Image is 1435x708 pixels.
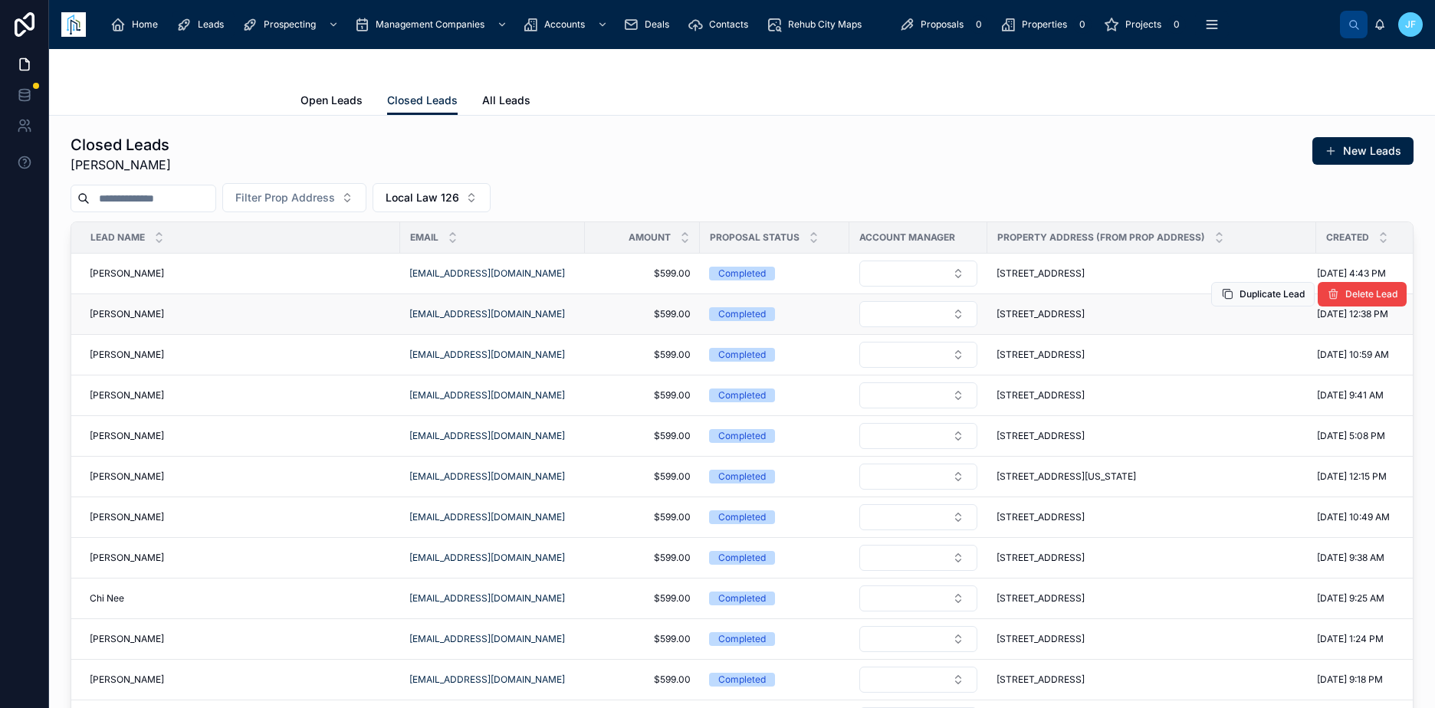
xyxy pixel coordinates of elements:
[859,260,978,287] a: Select Button
[1317,308,1388,320] span: [DATE] 12:38 PM
[718,592,766,605] div: Completed
[997,349,1085,361] span: [STREET_ADDRESS]
[409,633,576,645] a: [EMAIL_ADDRESS][DOMAIN_NAME]
[594,349,691,361] a: $599.00
[594,389,691,402] span: $599.00
[71,156,171,174] span: [PERSON_NAME]
[387,87,458,116] a: Closed Leads
[594,592,691,605] a: $599.00
[1317,633,1384,645] span: [DATE] 1:24 PM
[859,382,978,409] a: Select Button
[409,349,576,361] a: [EMAIL_ADDRESS][DOMAIN_NAME]
[98,8,1340,41] div: scrollable content
[718,510,766,524] div: Completed
[1317,267,1426,280] a: [DATE] 4:43 PM
[619,11,680,38] a: Deals
[238,11,346,38] a: Prospecting
[629,231,671,244] span: Amount
[409,592,565,605] a: [EMAIL_ADDRESS][DOMAIN_NAME]
[970,15,988,34] div: 0
[1099,11,1190,38] a: Projects0
[859,423,977,449] button: Select Button
[1167,15,1186,34] div: 0
[90,552,391,564] a: [PERSON_NAME]
[409,389,576,402] a: [EMAIL_ADDRESS][DOMAIN_NAME]
[90,430,164,442] span: [PERSON_NAME]
[997,592,1085,605] span: [STREET_ADDRESS]
[61,12,86,37] img: App logo
[859,544,978,572] a: Select Button
[409,633,565,645] a: [EMAIL_ADDRESS][DOMAIN_NAME]
[386,190,459,205] span: Local Law 126
[409,267,565,280] a: [EMAIL_ADDRESS][DOMAIN_NAME]
[594,267,691,280] a: $599.00
[1317,349,1426,361] a: [DATE] 10:59 AM
[997,430,1307,442] a: [STREET_ADDRESS]
[594,511,691,523] span: $599.00
[409,267,576,280] a: [EMAIL_ADDRESS][DOMAIN_NAME]
[709,388,840,402] a: Completed
[90,633,391,645] a: [PERSON_NAME]
[718,267,766,280] div: Completed
[709,592,840,605] a: Completed
[594,308,691,320] span: $599.00
[90,592,124,605] span: Chi Nee
[409,308,565,320] a: [EMAIL_ADDRESS][DOMAIN_NAME]
[235,190,335,205] span: Filter Prop Address
[1022,18,1067,31] span: Properties
[544,18,585,31] span: Accounts
[300,93,363,108] span: Open Leads
[90,633,164,645] span: [PERSON_NAME]
[997,470,1136,483] span: [STREET_ADDRESS][US_STATE]
[709,673,840,687] a: Completed
[90,511,391,523] a: [PERSON_NAME]
[997,349,1307,361] a: [STREET_ADDRESS]
[1405,18,1416,31] span: JF
[1317,308,1426,320] a: [DATE] 12:38 PM
[997,389,1085,402] span: [STREET_ADDRESS]
[683,11,759,38] a: Contacts
[90,267,164,280] span: [PERSON_NAME]
[90,511,164,523] span: [PERSON_NAME]
[264,18,316,31] span: Prospecting
[409,592,576,605] a: [EMAIL_ADDRESS][DOMAIN_NAME]
[409,674,576,686] a: [EMAIL_ADDRESS][DOMAIN_NAME]
[1318,282,1407,306] button: Delete Lead
[409,430,565,442] a: [EMAIL_ADDRESS][DOMAIN_NAME]
[859,585,978,612] a: Select Button
[1317,633,1426,645] a: [DATE] 1:24 PM
[90,470,391,483] a: [PERSON_NAME]
[1317,470,1387,483] span: [DATE] 12:15 PM
[90,592,391,605] a: Chi Nee
[90,389,164,402] span: [PERSON_NAME]
[376,18,484,31] span: Management Companies
[709,551,840,565] a: Completed
[409,349,565,361] a: [EMAIL_ADDRESS][DOMAIN_NAME]
[997,267,1085,280] span: [STREET_ADDRESS]
[1125,18,1161,31] span: Projects
[409,430,576,442] a: [EMAIL_ADDRESS][DOMAIN_NAME]
[997,267,1307,280] a: [STREET_ADDRESS]
[762,11,872,38] a: Rehub City Maps
[859,342,977,368] button: Select Button
[997,592,1307,605] a: [STREET_ADDRESS]
[997,674,1085,686] span: [STREET_ADDRESS]
[859,261,977,287] button: Select Button
[594,552,691,564] span: $599.00
[859,503,978,531] a: Select Button
[172,11,235,38] a: Leads
[409,511,565,523] a: [EMAIL_ADDRESS][DOMAIN_NAME]
[895,11,993,38] a: Proposals0
[1317,470,1426,483] a: [DATE] 12:15 PM
[859,667,977,693] button: Select Button
[90,674,391,686] a: [PERSON_NAME]
[718,632,766,646] div: Completed
[90,349,391,361] a: [PERSON_NAME]
[409,552,576,564] a: [EMAIL_ADDRESS][DOMAIN_NAME]
[594,470,691,483] span: $599.00
[482,87,530,117] a: All Leads
[709,510,840,524] a: Completed
[997,674,1307,686] a: [STREET_ADDRESS]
